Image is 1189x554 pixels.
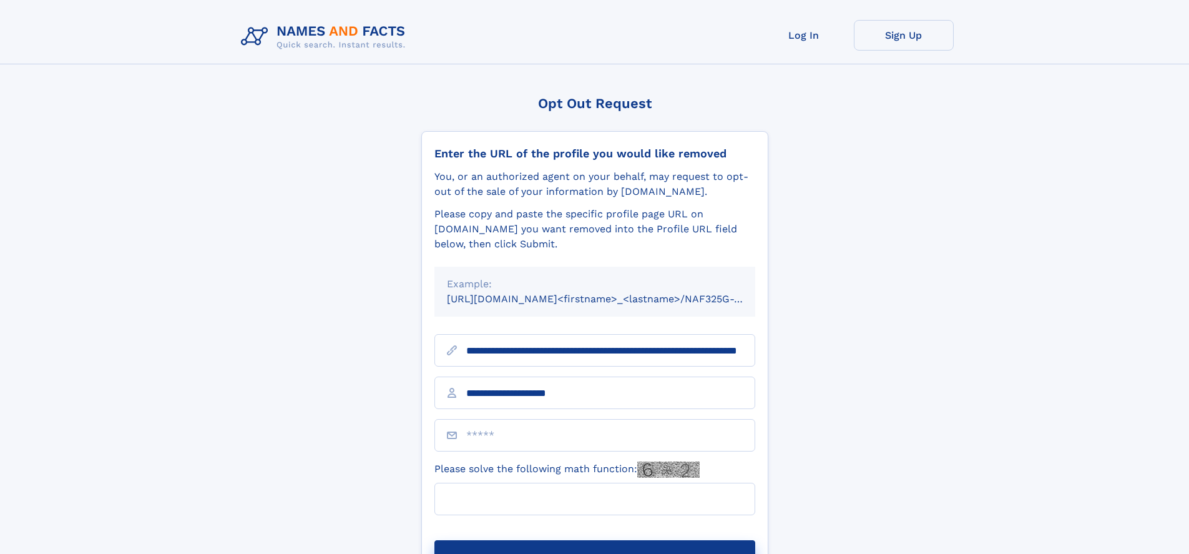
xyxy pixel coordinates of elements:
[421,96,768,111] div: Opt Out Request
[434,147,755,161] div: Enter the URL of the profile you would like removed
[447,277,743,292] div: Example:
[434,462,700,478] label: Please solve the following math function:
[754,20,854,51] a: Log In
[447,293,779,305] small: [URL][DOMAIN_NAME]<firstname>_<lastname>/NAF325G-xxxxxxxx
[854,20,954,51] a: Sign Up
[434,207,755,252] div: Please copy and paste the specific profile page URL on [DOMAIN_NAME] you want removed into the Pr...
[236,20,416,54] img: Logo Names and Facts
[434,169,755,199] div: You, or an authorized agent on your behalf, may request to opt-out of the sale of your informatio...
